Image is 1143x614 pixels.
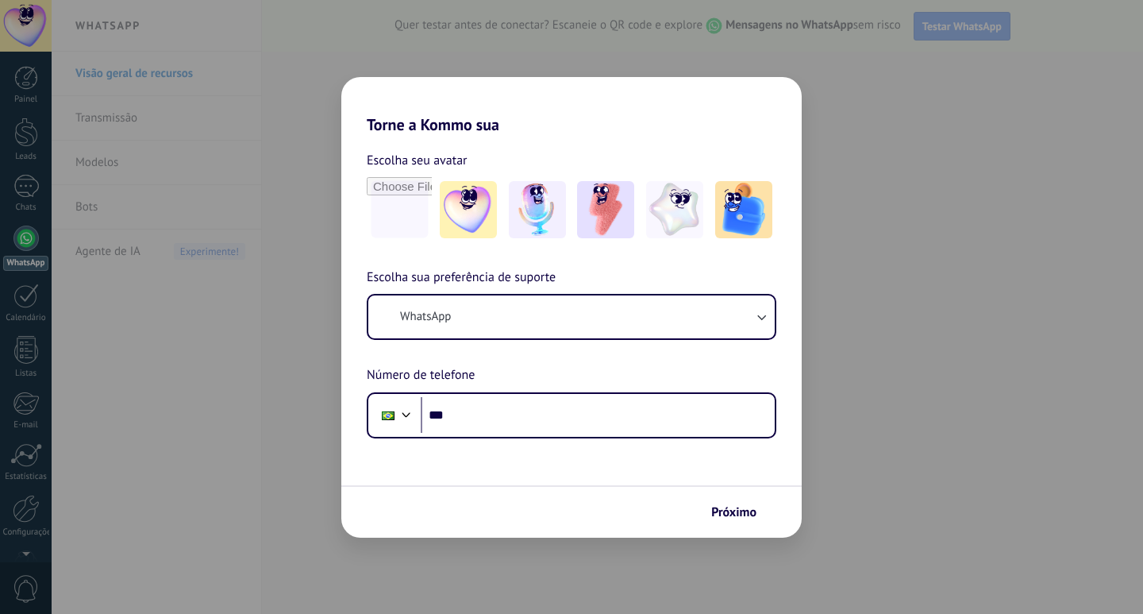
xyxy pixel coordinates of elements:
[711,507,756,518] span: Próximo
[367,268,556,288] span: Escolha sua preferência de suporte
[373,399,403,432] div: Brazil: + 55
[341,77,802,134] h2: Torne a Kommo sua
[367,150,468,171] span: Escolha seu avatar
[704,499,778,526] button: Próximo
[440,181,497,238] img: -1.jpeg
[646,181,703,238] img: -4.jpeg
[509,181,566,238] img: -2.jpeg
[715,181,772,238] img: -5.jpeg
[577,181,634,238] img: -3.jpeg
[400,309,451,325] span: WhatsApp
[367,365,475,386] span: Número de telefone
[368,295,775,338] button: WhatsApp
